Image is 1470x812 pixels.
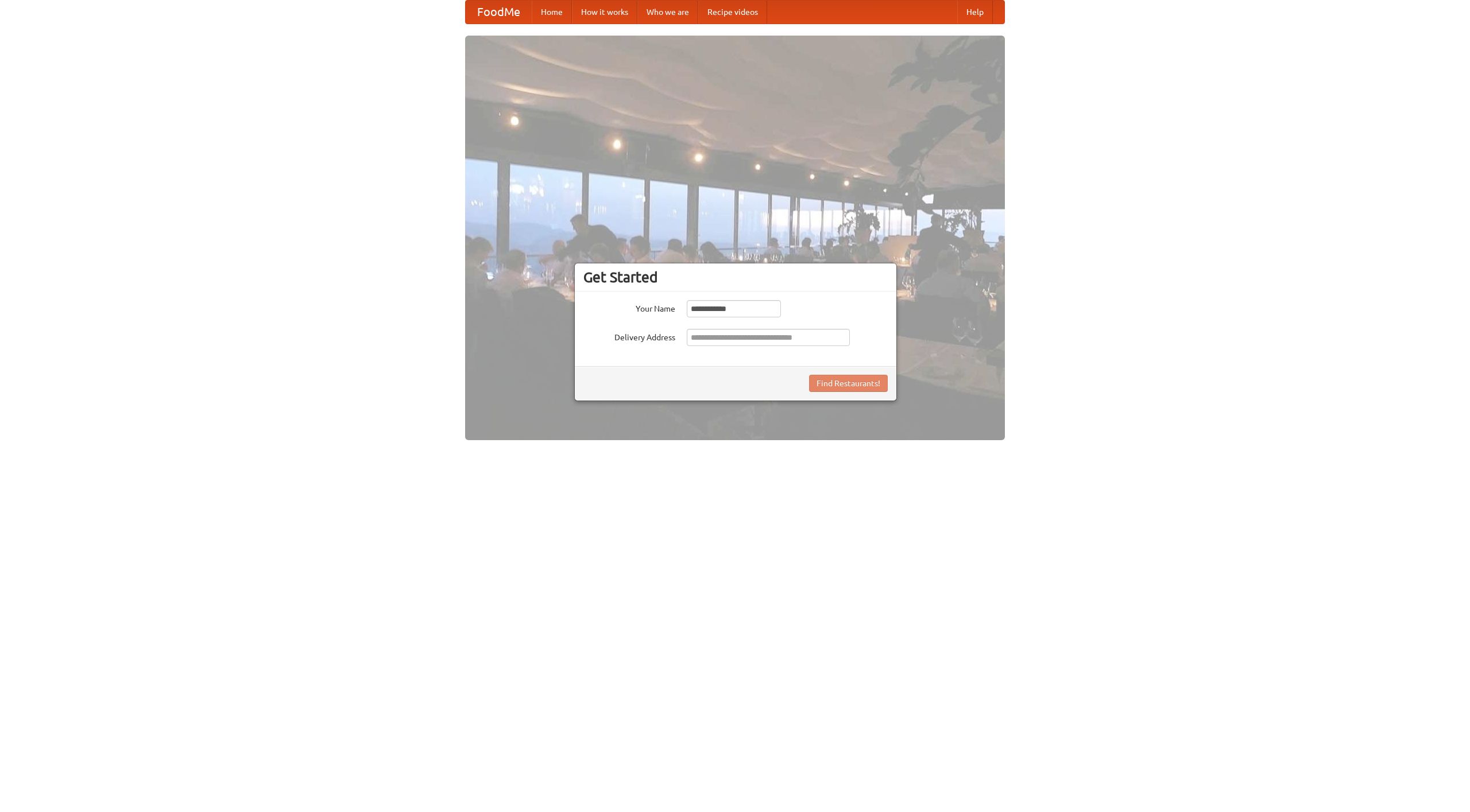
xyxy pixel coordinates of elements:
h3: Get Started [583,269,888,286]
a: Recipe videos [698,1,767,24]
button: Find Restaurants! [809,375,888,392]
a: Home [532,1,572,24]
a: How it works [572,1,637,24]
label: Your Name [583,300,675,314]
a: Help [957,1,993,24]
label: Delivery Address [583,329,675,343]
a: Who we are [637,1,698,24]
a: FoodMe [466,1,532,24]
